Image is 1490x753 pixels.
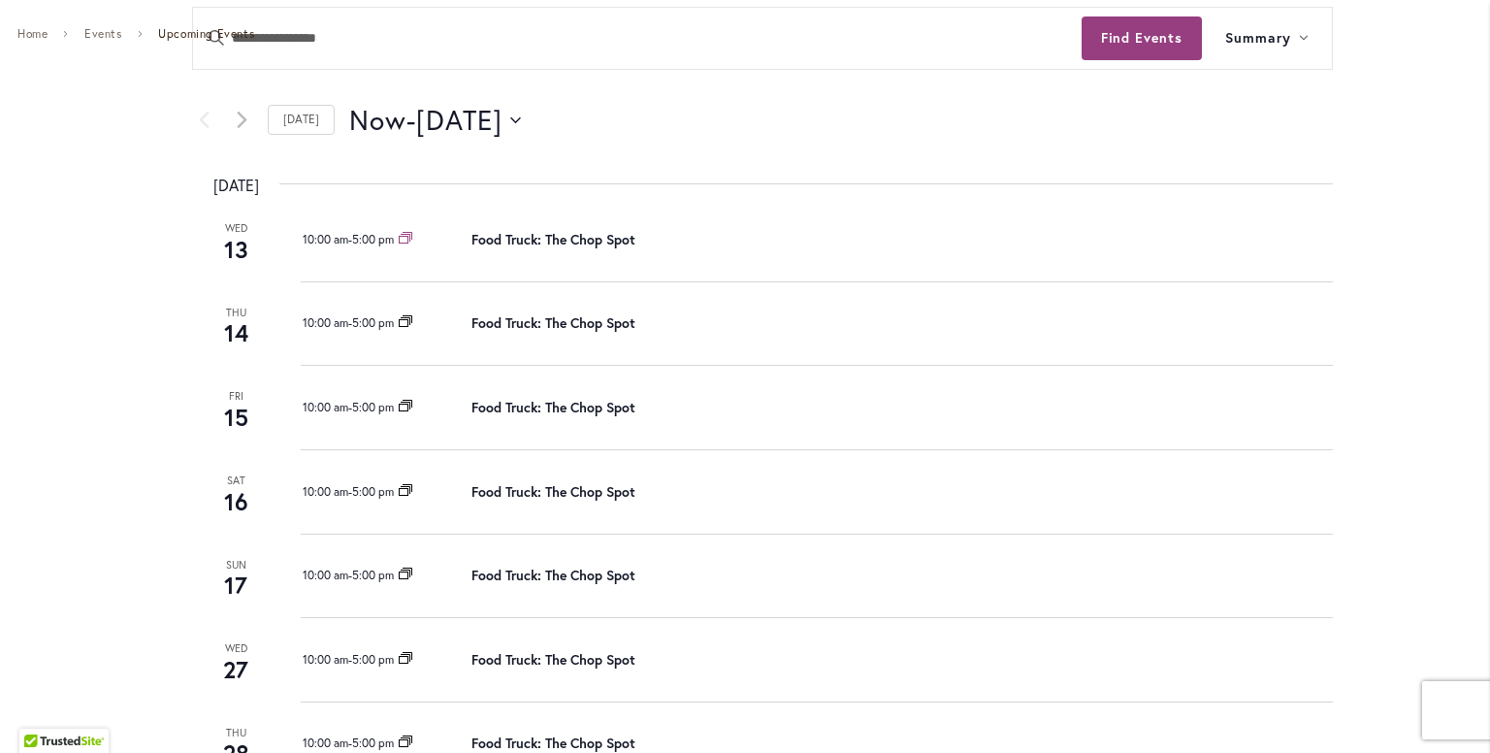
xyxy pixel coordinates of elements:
a: Food Truck: The Chop Spot [471,566,635,584]
a: Home [17,27,48,41]
span: 5:00 pm [352,736,394,750]
time: 2025-08-15 10:00:00 :: 2025-08-15 17:00:00 [303,400,397,414]
span: - [406,101,416,140]
a: Food Truck: The Chop Spot [471,650,635,669]
span: 5:00 pm [352,652,394,667]
span: Upcoming Events [158,27,254,41]
a: Food Truck: The Chop Spot [471,398,635,416]
iframe: Launch Accessibility Center [15,684,69,738]
time: 2025-08-28 10:00:00 :: 2025-08-28 17:00:00 [303,736,397,750]
span: 5:00 pm [352,568,394,582]
span: 27 [215,653,256,686]
span: 5:00 pm [352,232,394,246]
span: 16 [215,485,256,518]
button: Click to toggle datepicker [349,101,521,140]
span: Sun [215,557,256,573]
span: 10:00 am [303,315,348,330]
span: 5:00 pm [352,400,394,414]
span: 17 [215,569,256,602]
span: Thu [215,305,256,321]
time: 2025-08-27 10:00:00 :: 2025-08-27 17:00:00 [303,652,397,667]
span: 5:00 pm [352,484,394,499]
span: Fri [215,388,256,405]
span: Wed [215,220,256,237]
time: 2025-08-14 10:00:00 :: 2025-08-14 17:00:00 [303,315,397,330]
a: Food Truck: The Chop Spot [471,230,635,248]
time: 2025-08-17 10:00:00 :: 2025-08-17 17:00:00 [303,568,397,582]
time: 2025-08-13 10:00:00 :: 2025-08-13 17:00:00 [303,232,397,246]
a: Click to select today's date [268,105,335,135]
span: 10:00 am [303,484,348,499]
a: Food Truck: The Chop Spot [471,482,635,501]
span: [DATE] [416,101,502,140]
a: Events [84,27,122,41]
time: [DATE] [192,173,279,198]
a: Next Events [230,109,253,132]
span: 10:00 am [303,400,348,414]
span: Now [349,101,406,140]
a: Food Truck: The Chop Spot [471,734,635,752]
span: 14 [215,316,256,349]
span: 10:00 am [303,568,348,582]
span: Sat [215,473,256,489]
span: Wed [215,640,256,657]
span: 10:00 am [303,232,348,246]
span: Thu [215,725,256,741]
span: 5:00 pm [352,315,394,330]
span: 10:00 am [303,736,348,750]
a: Food Truck: The Chop Spot [471,313,635,332]
span: 15 [215,401,256,434]
span: 10:00 am [303,652,348,667]
time: 2025-08-16 10:00:00 :: 2025-08-16 17:00:00 [303,484,397,499]
span: 13 [215,233,256,266]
